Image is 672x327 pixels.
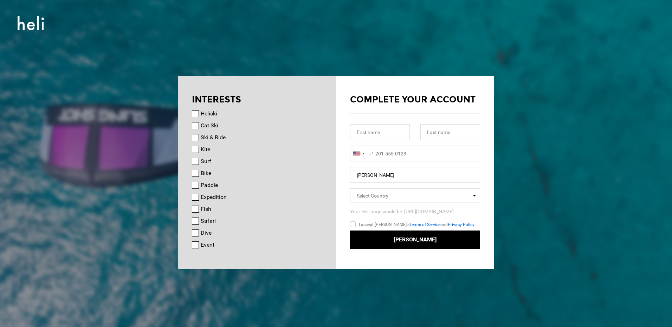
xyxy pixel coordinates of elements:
[350,220,474,229] label: I accept [PERSON_NAME]'s and
[350,93,480,106] div: Complete your account
[201,193,227,201] label: Expedition
[192,93,322,106] div: INTERESTS
[357,193,388,199] span: Select Country
[350,146,480,161] input: +1 201-555-0123
[201,109,217,118] label: Heliski
[350,208,480,215] div: Your Heli page would be: [URL][DOMAIN_NAME]
[350,188,480,202] span: Select box activate
[420,124,480,140] input: Last name
[201,169,211,178] label: Bike
[350,146,367,161] div: United States: +1
[201,121,218,130] label: Cat Ski
[409,222,440,227] a: Terms of Service
[201,145,210,154] label: Kite
[201,217,216,225] label: Safari
[448,222,474,227] a: Privacy Policy
[350,167,480,183] input: Username
[201,205,211,213] label: Fish
[201,133,226,142] label: Ski & Ride
[201,157,211,166] label: Surf
[201,241,214,249] label: Event
[350,231,480,249] button: [PERSON_NAME]
[201,181,218,189] label: Paddle
[350,124,410,140] input: First name
[201,229,212,237] label: Dive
